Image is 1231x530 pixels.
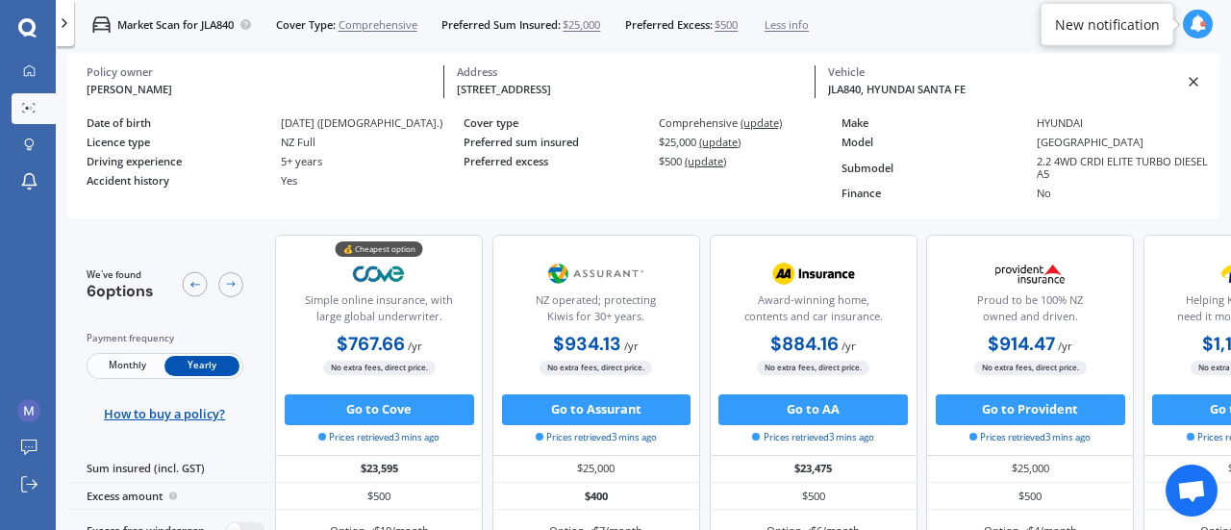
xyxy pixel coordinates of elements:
[685,154,726,168] span: (update)
[828,65,1173,79] div: Vehicle
[1037,187,1219,199] div: No
[289,292,469,331] div: Simple online insurance, with large global underwriter.
[969,431,1091,444] span: Prices retrieved 3 mins ago
[329,255,431,293] img: Cove.webp
[275,456,483,483] div: $23,595
[940,292,1120,331] div: Proud to be 100% NZ owned and driven.
[87,281,154,301] span: 6 options
[506,292,687,331] div: NZ operated; protecting Kiwis for 30+ years.
[87,331,243,346] div: Payment frequency
[842,187,1024,199] div: Finance
[757,361,869,375] span: No extra fees, direct price.
[545,255,647,293] img: Assurant.png
[464,136,646,148] div: Preferred sum insured
[67,456,275,483] div: Sum insured (incl. GST)
[87,174,269,187] div: Accident history
[464,116,646,129] div: Cover type
[926,456,1134,483] div: $25,000
[1166,465,1218,517] div: Open chat
[67,483,275,510] div: Excess amount
[536,431,657,444] span: Prices retrieved 3 mins ago
[408,339,422,353] span: / yr
[281,174,464,187] div: Yes
[842,116,1024,129] div: Make
[89,356,164,376] span: Monthly
[492,456,700,483] div: $25,000
[699,135,741,149] span: (update)
[718,394,908,425] button: Go to AA
[926,483,1134,510] div: $500
[988,332,1055,356] b: $914.47
[87,65,432,79] div: Policy owner
[1037,155,1219,181] div: 2.2 4WD CRDI ELITE TURBO DIESEL A5
[710,483,917,510] div: $500
[337,332,405,356] b: $767.66
[17,399,40,422] img: ACg8ocJcYZRRugOdG5Mo-CkglfR7tjhj8N4qIjj8nRNNmdBNOu4AZg=s96-c
[104,406,225,421] span: How to buy a policy?
[659,136,842,148] div: $25,000
[281,155,464,167] div: 5+ years
[659,155,842,167] div: $500
[117,17,234,33] p: Market Scan for JLA840
[323,361,436,375] span: No extra fees, direct price.
[1058,339,1072,353] span: / yr
[464,155,646,167] div: Preferred excess
[336,241,423,257] div: 💰 Cheapest option
[624,339,639,353] span: / yr
[659,116,842,129] div: Comprehensive
[281,136,464,148] div: NZ Full
[752,431,873,444] span: Prices retrieved 3 mins ago
[842,162,1024,174] div: Submodel
[741,115,782,130] span: (update)
[87,116,269,129] div: Date of birth
[715,17,738,33] span: $500
[563,17,600,33] span: $25,000
[710,456,917,483] div: $23,475
[842,136,1024,148] div: Model
[164,356,239,376] span: Yearly
[87,136,269,148] div: Licence type
[281,116,464,129] div: [DATE] ([DEMOGRAPHIC_DATA].)
[285,394,474,425] button: Go to Cove
[87,268,154,282] span: We've found
[974,361,1087,375] span: No extra fees, direct price.
[275,483,483,510] div: $500
[339,17,417,33] span: Comprehensive
[1037,116,1219,129] div: HYUNDAI
[540,361,652,375] span: No extra fees, direct price.
[92,15,111,34] img: car.f15378c7a67c060ca3f3.svg
[770,332,839,356] b: $884.16
[87,155,269,167] div: Driving experience
[625,17,713,33] span: Preferred Excess:
[553,332,621,356] b: $934.13
[441,17,561,33] span: Preferred Sum Insured:
[492,483,700,510] div: $400
[318,431,440,444] span: Prices retrieved 3 mins ago
[1037,136,1219,148] div: [GEOGRAPHIC_DATA]
[87,82,432,98] div: [PERSON_NAME]
[457,65,802,79] div: Address
[979,255,1081,293] img: Provident.png
[936,394,1125,425] button: Go to Provident
[842,339,856,353] span: / yr
[765,17,809,33] span: Less info
[828,82,1173,98] div: JLA840, HYUNDAI SANTA FE
[502,394,691,425] button: Go to Assurant
[722,292,903,331] div: Award-winning home, contents and car insurance.
[763,255,865,293] img: AA.webp
[457,82,802,98] div: [STREET_ADDRESS]
[276,17,336,33] span: Cover Type:
[1055,14,1160,34] div: New notification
